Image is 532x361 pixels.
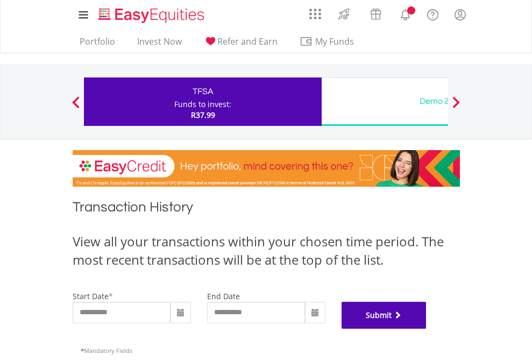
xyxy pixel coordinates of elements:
[133,36,186,53] a: Invest Now
[73,232,460,270] div: View all your transactions within your chosen time period. The most recent transactions will be a...
[207,291,240,301] label: end date
[200,36,282,53] a: Refer and Earn
[445,102,467,112] button: Next
[174,99,231,110] div: Funds to invest:
[367,5,385,23] img: vouchers-v2.svg
[90,84,315,99] div: TFSA
[360,3,392,23] a: Vouchers
[335,5,353,23] img: thrive-v2.svg
[73,197,460,222] h1: Transaction History
[96,6,209,24] img: EasyEquities_Logo.png
[65,102,87,112] button: Previous
[300,34,370,48] span: My Funds
[446,3,474,26] a: My Profile
[419,3,446,24] a: FAQ's and Support
[73,150,460,187] img: EasyCredit Promotion Banner
[191,110,215,120] span: R37.99
[217,36,278,47] span: Refer and Earn
[75,36,119,53] a: Portfolio
[81,346,132,355] span: Mandatory Fields
[302,3,328,20] a: AppsGrid
[342,302,427,329] button: Submit
[309,8,321,20] img: grid-menu-icon.svg
[73,291,109,301] label: start date
[392,3,419,24] a: Notifications
[94,3,209,24] a: Home page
